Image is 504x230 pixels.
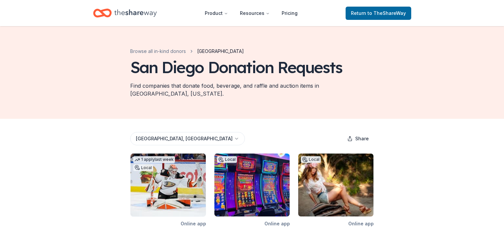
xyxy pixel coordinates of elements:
a: Returnto TheShareWay [346,7,411,20]
div: Online app [181,219,206,228]
a: Pricing [276,7,303,20]
span: to TheShareWay [367,10,406,16]
span: [GEOGRAPHIC_DATA] [197,47,244,55]
div: Online app [264,219,290,228]
button: Product [199,7,233,20]
div: Find companies that donate food, beverage, and raffle and auction items in [GEOGRAPHIC_DATA], [US... [130,82,374,98]
a: Browse all in-kind donors [130,47,186,55]
nav: breadcrumb [130,47,244,55]
button: Resources [235,7,275,20]
div: 1 apply last week [133,156,175,163]
div: Local [301,156,321,163]
span: Share [355,135,369,143]
img: Image for Anaheim Ducks [131,154,206,216]
img: Image for Barona Resort & Casino [214,154,290,216]
div: Local [217,156,237,163]
div: Local [133,164,153,171]
span: Return [351,9,406,17]
div: San Diego Donation Requests [130,58,342,76]
nav: Main [199,5,303,21]
div: Online app [348,219,374,228]
a: Home [93,5,157,21]
button: Share [342,132,374,145]
img: Image for Belli Belli Salon [298,154,373,216]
